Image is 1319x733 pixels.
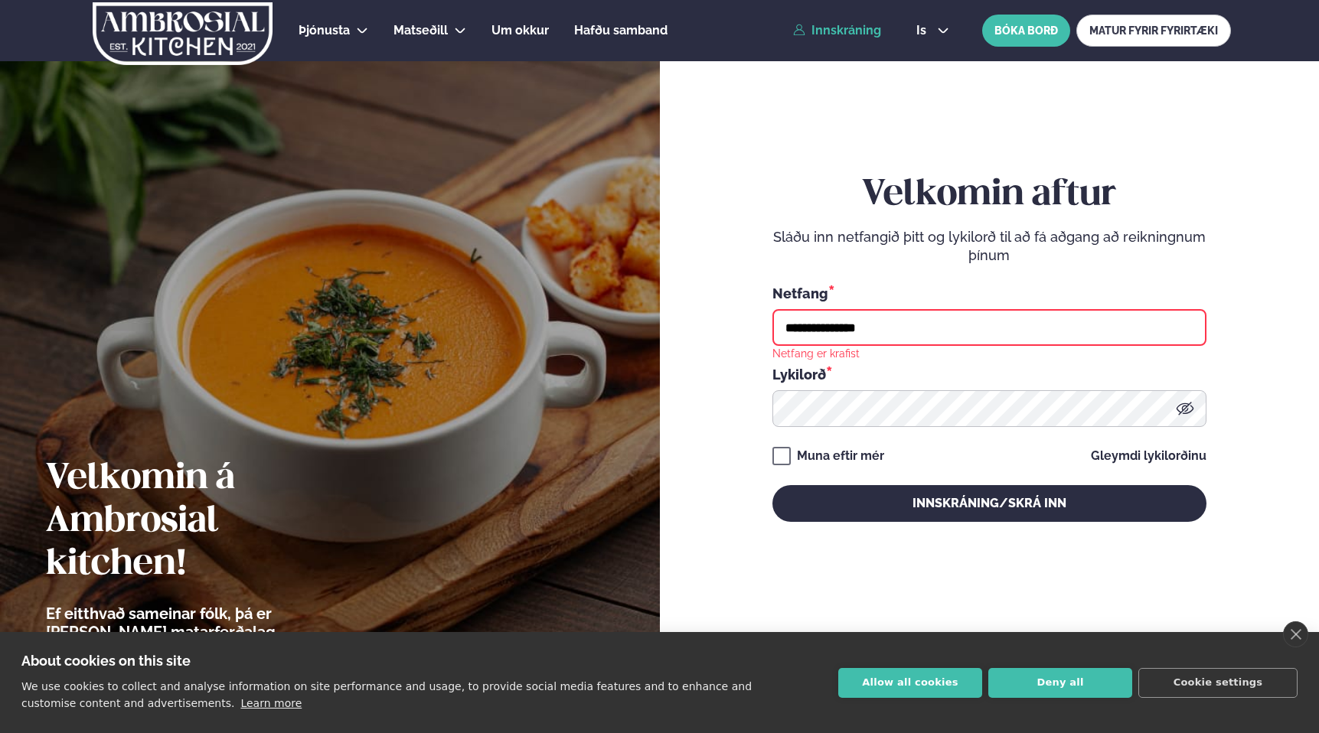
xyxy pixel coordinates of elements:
button: Innskráning/Skrá inn [772,485,1206,522]
p: Ef eitthvað sameinar fólk, þá er [PERSON_NAME] matarferðalag. [46,604,364,641]
a: Learn more [240,697,302,709]
a: Innskráning [793,24,881,37]
a: Þjónusta [299,21,350,40]
span: Hafðu samband [574,23,668,37]
button: Cookie settings [1138,668,1298,698]
a: Matseðill [393,21,448,40]
button: BÓKA BORÐ [982,15,1070,47]
a: MATUR FYRIR FYRIRTÆKI [1076,15,1231,47]
button: Allow all cookies [838,668,982,698]
p: Sláðu inn netfangið þitt og lykilorð til að fá aðgang að reikningnum þínum [772,228,1206,265]
h2: Velkomin aftur [772,174,1206,217]
a: Gleymdi lykilorðinu [1091,450,1206,462]
div: Lykilorð [772,364,1206,384]
div: Netfang [772,283,1206,303]
a: Hafðu samband [574,21,668,40]
button: is [904,24,961,37]
a: Um okkur [491,21,549,40]
span: Matseðill [393,23,448,37]
p: We use cookies to collect and analyse information on site performance and usage, to provide socia... [21,680,752,709]
img: logo [91,2,274,65]
button: Deny all [988,668,1132,698]
span: Þjónusta [299,23,350,37]
h2: Velkomin á Ambrosial kitchen! [46,458,364,586]
span: is [916,24,931,37]
div: Netfang er krafist [772,346,860,360]
a: close [1283,621,1308,647]
span: Um okkur [491,23,549,37]
strong: About cookies on this site [21,653,191,669]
